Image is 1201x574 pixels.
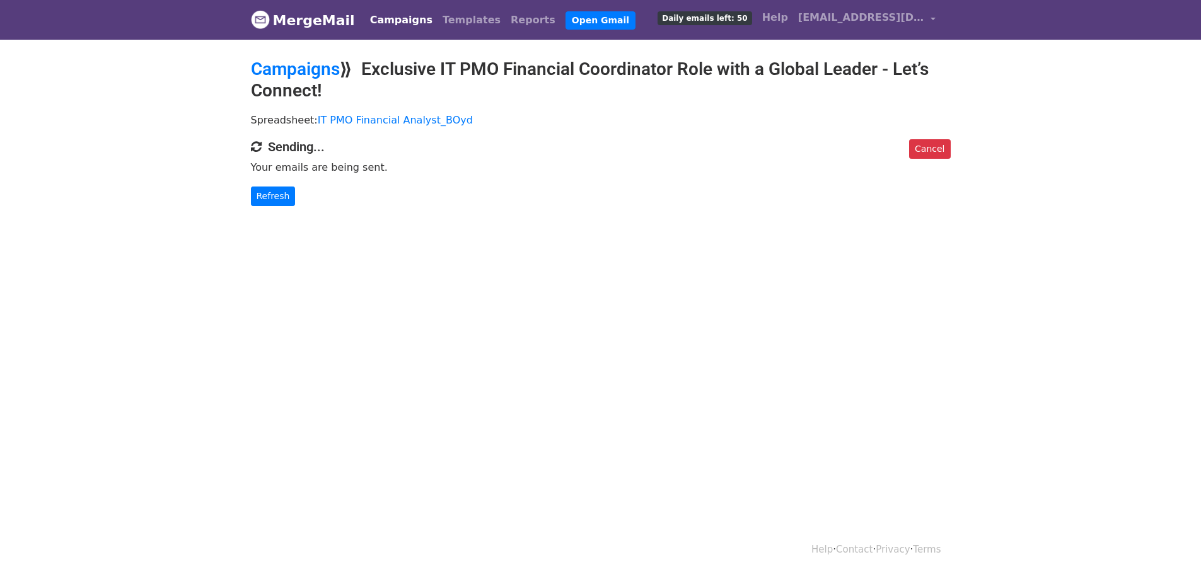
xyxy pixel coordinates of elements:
a: Help [811,544,833,555]
a: Campaigns [365,8,438,33]
h4: Sending... [251,139,951,154]
h2: ⟫ Exclusive IT PMO Financial Coordinator Role with a Global Leader - Let’s Connect! [251,59,951,101]
a: Templates [438,8,506,33]
span: [EMAIL_ADDRESS][DOMAIN_NAME] [798,10,924,25]
a: Help [757,5,793,30]
a: Reports [506,8,560,33]
a: Cancel [909,139,950,159]
p: Your emails are being sent. [251,161,951,174]
span: Daily emails left: 50 [658,11,751,25]
a: [EMAIL_ADDRESS][DOMAIN_NAME] [793,5,941,35]
a: Open Gmail [566,11,635,30]
a: IT PMO Financial Analyst_BOyd [318,114,473,126]
a: Contact [836,544,873,555]
a: MergeMail [251,7,355,33]
a: Terms [913,544,941,555]
a: Campaigns [251,59,340,79]
img: MergeMail logo [251,10,270,29]
a: Daily emails left: 50 [653,5,757,30]
a: Refresh [251,187,296,206]
a: Privacy [876,544,910,555]
p: Spreadsheet: [251,113,951,127]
